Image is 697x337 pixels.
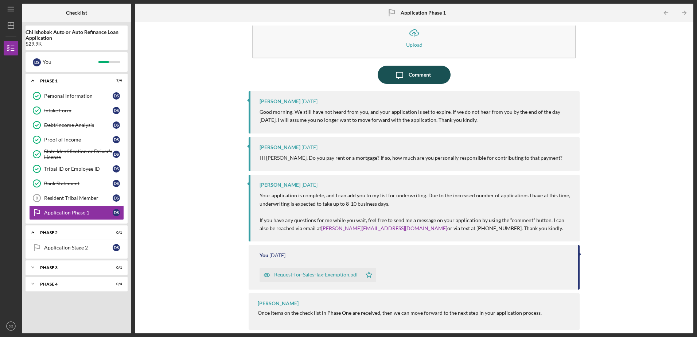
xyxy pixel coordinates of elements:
[274,272,358,278] div: Request-for-Sales-Tax-Exemption.pdf
[40,282,104,286] div: Phase 4
[301,144,318,150] time: 2025-08-18 17:43
[260,98,300,104] div: [PERSON_NAME]
[44,210,113,216] div: Application Phase 1
[36,196,38,200] tspan: 8
[33,58,41,66] div: D S
[113,121,120,129] div: D S
[260,144,300,150] div: [PERSON_NAME]
[113,165,120,173] div: D S
[40,79,104,83] div: Phase 1
[29,118,124,132] a: Debt/Income AnalysisDS
[301,182,318,188] time: 2025-08-11 14:59
[409,66,431,84] div: Comment
[29,162,124,176] a: Tribal ID or Employee IDDS
[29,191,124,205] a: 8Resident Tribal MemberDS
[29,89,124,103] a: Personal InformationDS
[40,231,104,235] div: Phase 2
[260,252,268,258] div: You
[29,147,124,162] a: State Identification or Driver's LicenseDS
[260,154,562,162] p: Hi [PERSON_NAME]. Do you pay rent or a mortgage? If so, how much are you personally responsible f...
[258,301,299,306] div: [PERSON_NAME]
[109,79,122,83] div: 7 / 9
[109,231,122,235] div: 0 / 1
[43,56,98,68] div: You
[29,205,124,220] a: Application Phase 1DS
[260,108,572,124] p: Good morning. We still have not heard from you, and your application is set to expire. If we do n...
[252,16,576,58] button: Upload
[260,268,376,282] button: Request-for-Sales-Tax-Exemption.pdf
[4,319,18,333] button: DS
[113,107,120,114] div: D S
[260,191,572,208] p: Your application is complete, and I can add you to my list for underwriting. Due to the increased...
[269,252,285,258] time: 2025-08-05 18:41
[44,108,113,113] div: Intake Form
[260,182,300,188] div: [PERSON_NAME]
[109,282,122,286] div: 0 / 4
[260,216,572,233] p: If you have any questions for me while you wait, feel free to send me a message on your applicati...
[44,166,113,172] div: Tribal ID or Employee ID
[29,103,124,118] a: Intake FormDS
[321,225,447,231] a: [PERSON_NAME][EMAIL_ADDRESS][DOMAIN_NAME]
[113,209,120,216] div: D S
[301,98,318,104] time: 2025-09-04 13:40
[26,29,128,41] b: Chi Ishobak Auto or Auto Refinance Loan Application
[113,136,120,143] div: D S
[26,41,128,47] div: $29.9K
[109,266,122,270] div: 0 / 1
[378,66,451,84] button: Comment
[113,194,120,202] div: D S
[29,176,124,191] a: Bank StatementDS
[44,245,113,251] div: Application Stage 2
[44,195,113,201] div: Resident Tribal Member
[44,148,113,160] div: State Identification or Driver's License
[113,180,120,187] div: D S
[44,181,113,186] div: Bank Statement
[113,92,120,100] div: D S
[401,10,446,16] b: Application Phase 1
[44,137,113,143] div: Proof of Income
[66,10,87,16] b: Checklist
[406,42,423,47] div: Upload
[44,93,113,99] div: Personal Information
[258,310,572,316] div: Once Items on the check list in Phase One are received, then we can move forward to the next step...
[29,240,124,255] a: Application Stage 2DS
[29,132,124,147] a: Proof of IncomeDS
[40,266,104,270] div: Phase 3
[8,324,13,328] text: DS
[44,122,113,128] div: Debt/Income Analysis
[113,244,120,251] div: D S
[113,151,120,158] div: D S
